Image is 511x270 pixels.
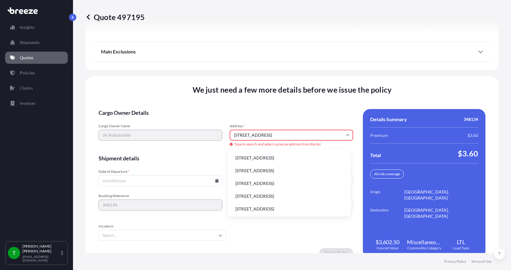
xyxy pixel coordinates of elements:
[376,238,399,246] span: $3,602.50
[231,203,348,215] li: [STREET_ADDRESS]
[20,85,33,91] p: Claims
[101,44,483,59] div: Main Exclusions
[5,97,68,109] a: Invoices
[370,132,388,138] span: Premium
[464,116,478,122] span: 348134
[404,189,478,201] span: [GEOGRAPHIC_DATA], [GEOGRAPHIC_DATA]
[370,189,404,201] span: Origin
[99,155,353,162] span: Shipment details
[471,259,492,264] a: Terms of Use
[231,178,348,189] li: [STREET_ADDRESS]
[370,207,404,219] span: Destination
[5,82,68,94] a: Claims
[20,55,33,61] p: Quotes
[231,152,348,164] li: [STREET_ADDRESS]
[20,24,34,30] p: Insights
[23,244,60,254] p: [PERSON_NAME] [PERSON_NAME]
[5,21,68,33] a: Insights
[370,116,407,122] span: Details Summary
[99,224,226,229] span: Incoterm
[12,250,16,256] span: T
[457,238,465,246] span: LTL
[453,246,469,251] span: Load Type
[404,207,478,219] span: [GEOGRAPHIC_DATA], [GEOGRAPHIC_DATA]
[85,12,145,22] p: Quote 497195
[99,175,222,186] input: mm/dd/yyyy
[407,238,441,246] span: Miscellaneous Manufactured Articles
[230,124,353,128] span: Address
[20,100,35,106] p: Invoices
[193,85,392,94] span: We just need a few more details before we issue the policy
[99,230,226,241] input: Select...
[99,109,353,116] span: Cargo Owner Details
[99,200,222,210] input: Your internal reference
[230,142,353,147] span: Type to search and select a precise address from the list
[370,169,404,179] div: All risk coverage
[20,39,40,46] p: Shipments
[5,36,68,49] a: Shipments
[5,67,68,79] a: Policies
[324,250,348,256] p: Create Policy
[101,49,136,55] span: Main Exclusions
[23,255,60,262] p: [EMAIL_ADDRESS][DOMAIN_NAME]
[444,259,466,264] a: Privacy Policy
[458,149,478,158] span: $3.60
[407,246,441,251] span: Commodity Category
[99,124,222,128] span: Cargo Owner Name
[5,52,68,64] a: Quotes
[377,246,398,251] span: Insured Value
[230,130,353,141] input: Cargo owner address
[370,152,381,158] span: Total
[20,70,35,76] p: Policies
[99,193,222,198] span: Booking Reference
[319,248,353,258] button: Create Policy
[99,169,222,174] span: Date of Departure
[231,190,348,202] li: [STREET_ADDRESS]
[231,165,348,176] li: [STREET_ADDRESS]
[468,132,478,138] span: $3.60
